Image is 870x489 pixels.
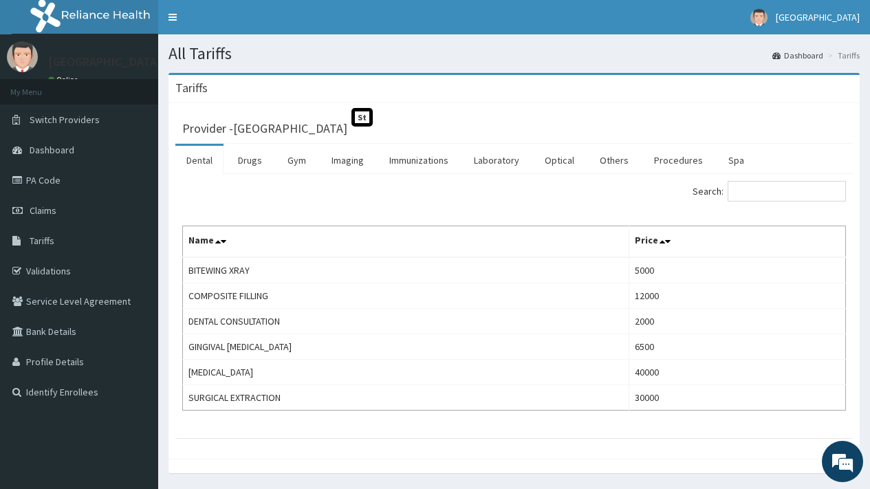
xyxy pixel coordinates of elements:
a: Laboratory [463,146,530,175]
span: Claims [30,204,56,217]
h1: All Tariffs [168,45,860,63]
li: Tariffs [825,50,860,61]
p: [GEOGRAPHIC_DATA] [48,56,162,68]
th: Price [629,226,846,258]
label: Search: [693,181,846,202]
td: [MEDICAL_DATA] [183,360,629,385]
th: Name [183,226,629,258]
span: Dashboard [30,144,74,156]
td: COMPOSITE FILLING [183,283,629,309]
input: Search: [728,181,846,202]
td: 12000 [629,283,846,309]
a: Procedures [643,146,714,175]
a: Dashboard [772,50,823,61]
span: Tariffs [30,235,54,247]
a: Drugs [227,146,273,175]
td: 6500 [629,334,846,360]
td: DENTAL CONSULTATION [183,309,629,334]
a: Dental [175,146,224,175]
span: Switch Providers [30,113,100,126]
img: User Image [750,9,768,26]
a: Optical [534,146,585,175]
td: BITEWING XRAY [183,257,629,283]
td: 40000 [629,360,846,385]
img: User Image [7,41,38,72]
a: Imaging [320,146,375,175]
span: St [351,108,373,127]
a: Online [48,75,81,85]
a: Gym [276,146,317,175]
td: 2000 [629,309,846,334]
span: [GEOGRAPHIC_DATA] [776,11,860,23]
a: Others [589,146,640,175]
a: Immunizations [378,146,459,175]
a: Spa [717,146,755,175]
td: 30000 [629,385,846,411]
td: 5000 [629,257,846,283]
td: SURGICAL EXTRACTION [183,385,629,411]
td: GINGIVAL [MEDICAL_DATA] [183,334,629,360]
h3: Provider - [GEOGRAPHIC_DATA] [182,122,347,135]
h3: Tariffs [175,82,208,94]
